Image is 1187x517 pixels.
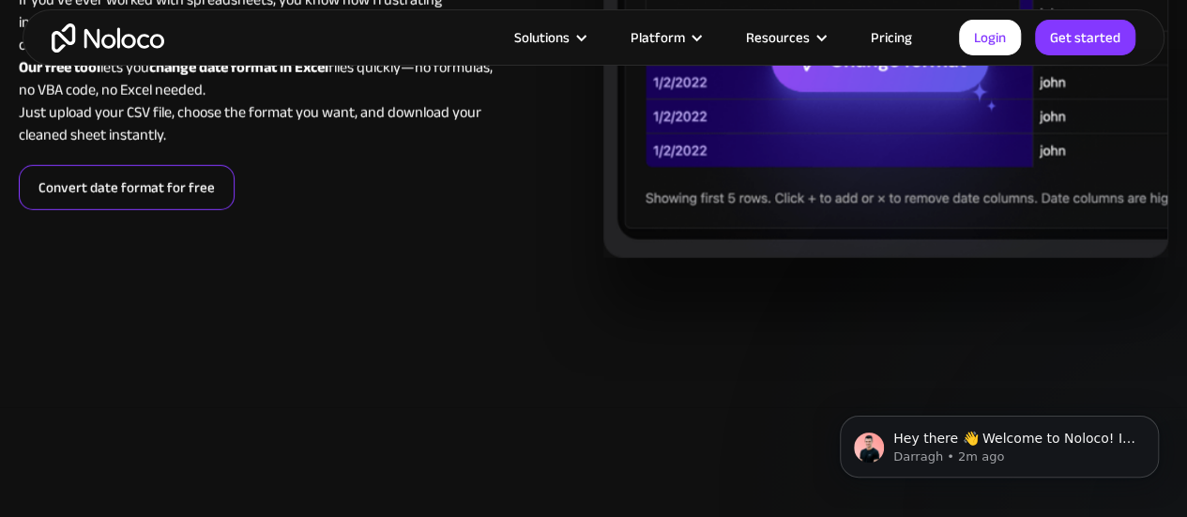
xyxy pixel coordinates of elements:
div: Resources [723,25,847,50]
a: Pricing [847,25,936,50]
div: Solutions [514,25,570,50]
iframe: Intercom notifications message [812,376,1187,508]
div: Resources [746,25,810,50]
a: home [52,23,164,53]
div: Platform [631,25,685,50]
div: Platform [607,25,723,50]
div: Solutions [491,25,607,50]
a: Get started [1035,20,1135,55]
a: Login [959,20,1021,55]
a: Convert date format for free [19,165,235,210]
